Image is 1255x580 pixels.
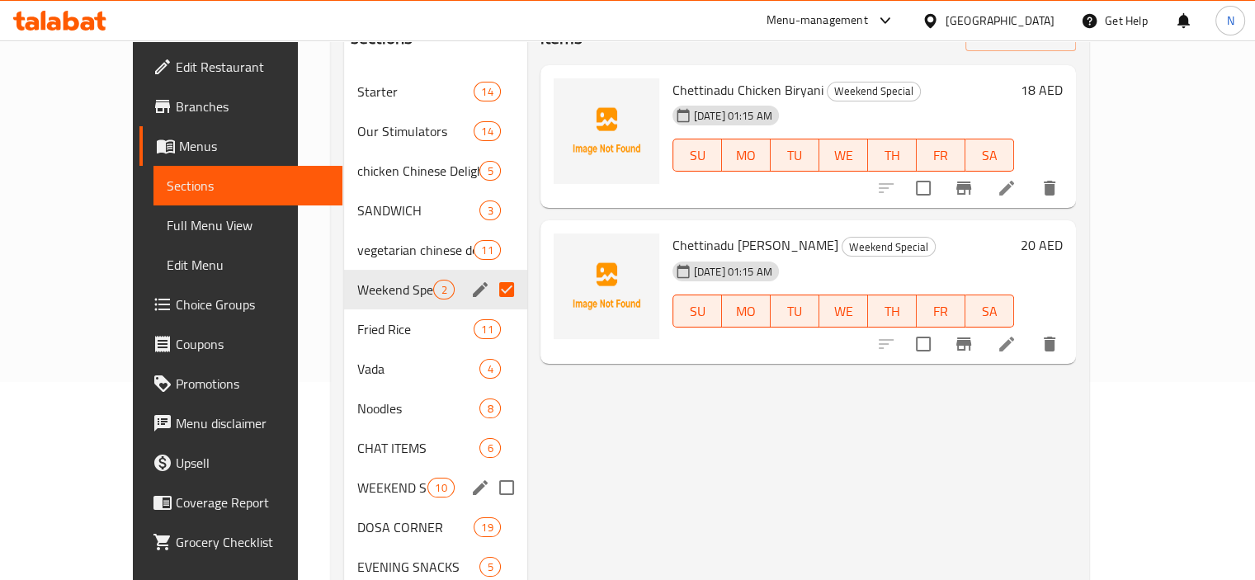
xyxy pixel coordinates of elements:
[139,483,342,522] a: Coverage Report
[344,309,527,349] div: Fried Rice11
[427,478,454,497] div: items
[1021,78,1063,101] h6: 18 AED
[433,280,454,299] div: items
[480,163,499,179] span: 5
[474,84,499,100] span: 14
[139,522,342,562] a: Grocery Checklist
[722,139,771,172] button: MO
[868,295,917,328] button: TH
[480,559,499,575] span: 5
[344,349,527,389] div: Vada4
[357,121,474,141] div: Our Stimulators
[868,139,917,172] button: TH
[344,72,527,111] div: Starter14
[771,139,819,172] button: TU
[468,277,493,302] button: edit
[474,243,499,258] span: 11
[153,245,342,285] a: Edit Menu
[554,78,659,184] img: Chettinadu Chicken Biryani
[428,480,453,496] span: 10
[946,12,1054,30] div: [GEOGRAPHIC_DATA]
[357,240,474,260] span: vegetarian chinese delights
[480,441,499,456] span: 6
[357,557,480,577] span: EVENING SNACKS
[153,205,342,245] a: Full Menu View
[357,319,474,339] span: Fried Rice
[357,82,474,101] span: Starter
[1226,12,1234,30] span: N
[139,87,342,126] a: Branches
[474,82,500,101] div: items
[923,144,959,167] span: FR
[153,166,342,205] a: Sections
[344,151,527,191] div: chicken Chinese Delights5
[819,295,868,328] button: WE
[179,136,329,156] span: Menus
[997,334,1017,354] a: Edit menu item
[176,453,329,473] span: Upsell
[722,295,771,328] button: MO
[176,334,329,354] span: Coupons
[680,144,715,167] span: SU
[344,507,527,547] div: DOSA CORNER19
[139,443,342,483] a: Upsell
[826,144,861,167] span: WE
[176,532,329,552] span: Grocery Checklist
[479,200,500,220] div: items
[672,295,722,328] button: SU
[139,403,342,443] a: Menu disclaimer
[944,324,984,364] button: Branch-specific-item
[351,1,413,50] h2: Menu sections
[480,361,499,377] span: 4
[167,176,329,196] span: Sections
[139,324,342,364] a: Coupons
[965,295,1014,328] button: SA
[434,282,453,298] span: 2
[344,111,527,151] div: Our Stimulators14
[176,413,329,433] span: Menu disclaimer
[176,493,329,512] span: Coverage Report
[357,161,480,181] span: chicken Chinese Delights
[777,144,813,167] span: TU
[344,428,527,468] div: CHAT ITEMS6
[357,359,480,379] span: Vada
[687,108,779,124] span: [DATE] 01:15 AM
[826,299,861,323] span: WE
[842,237,936,257] div: Weekend Special
[972,299,1007,323] span: SA
[480,401,499,417] span: 8
[167,255,329,275] span: Edit Menu
[819,139,868,172] button: WE
[474,124,499,139] span: 14
[771,295,819,328] button: TU
[344,270,527,309] div: Weekend Special2edit
[875,299,910,323] span: TH
[672,78,823,102] span: Chettinadu Chicken Biryani
[972,144,1007,167] span: SA
[672,233,838,257] span: Chettinadu [PERSON_NAME]
[474,319,500,339] div: items
[474,517,500,537] div: items
[1030,324,1069,364] button: delete
[480,203,499,219] span: 3
[357,438,480,458] span: CHAT ITEMS
[875,144,910,167] span: TH
[139,285,342,324] a: Choice Groups
[1030,168,1069,208] button: delete
[474,520,499,535] span: 19
[923,299,959,323] span: FR
[906,327,941,361] span: Select to update
[357,280,434,299] span: Weekend Special
[474,121,500,141] div: items
[554,233,659,339] img: Chettinadu Mutton Biryani
[176,97,329,116] span: Branches
[357,478,427,497] span: WEEKEND SPECIAL
[479,161,500,181] div: items
[344,389,527,428] div: Noodles8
